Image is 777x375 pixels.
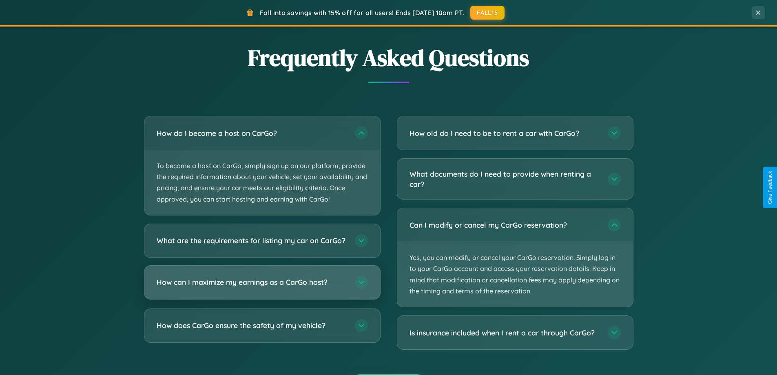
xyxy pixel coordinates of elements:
h3: Can I modify or cancel my CarGo reservation? [410,220,600,230]
h3: How old do I need to be to rent a car with CarGo? [410,128,600,138]
p: Yes, you can modify or cancel your CarGo reservation. Simply log in to your CarGo account and acc... [397,242,633,307]
h2: Frequently Asked Questions [144,42,633,73]
h3: How do I become a host on CarGo? [157,128,347,138]
span: Fall into savings with 15% off for all users! Ends [DATE] 10am PT. [260,9,464,17]
h3: What documents do I need to provide when renting a car? [410,169,600,189]
button: FALL15 [470,6,505,20]
h3: How can I maximize my earnings as a CarGo host? [157,277,347,287]
h3: What are the requirements for listing my car on CarGo? [157,235,347,246]
h3: How does CarGo ensure the safety of my vehicle? [157,320,347,331]
div: Give Feedback [767,171,773,204]
p: To become a host on CarGo, simply sign up on our platform, provide the required information about... [144,150,380,215]
h3: Is insurance included when I rent a car through CarGo? [410,328,600,338]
